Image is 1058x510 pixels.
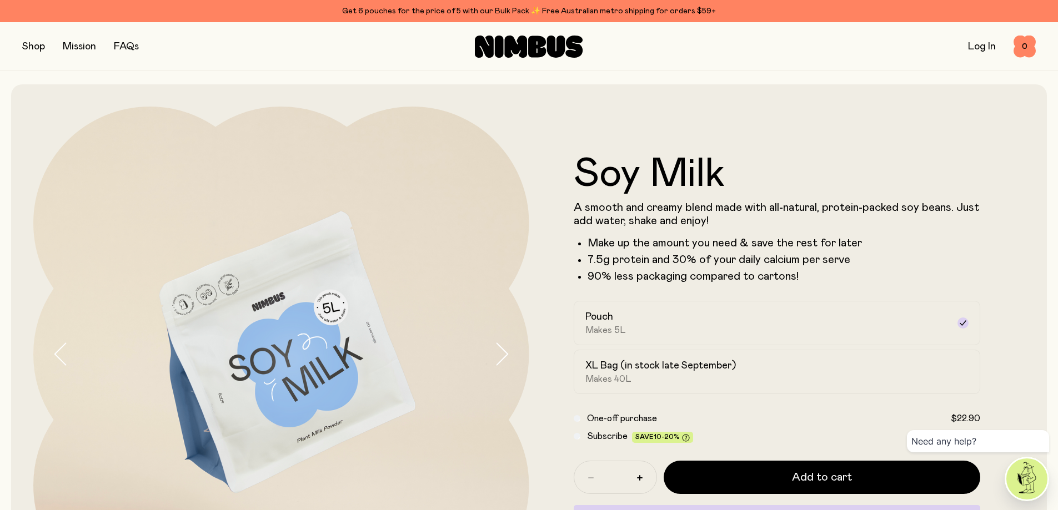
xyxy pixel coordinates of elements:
[907,430,1049,452] div: Need any help?
[588,253,981,266] li: 7.5g protein and 30% of your daily calcium per serve
[587,432,628,441] span: Subscribe
[1014,36,1036,58] button: 0
[585,325,626,336] span: Makes 5L
[587,414,657,423] span: One-off purchase
[22,4,1036,18] div: Get 6 pouches for the price of 5 with our Bulk Pack ✨ Free Australian metro shipping for orders $59+
[654,433,680,440] span: 10-20%
[114,42,139,52] a: FAQs
[588,236,981,250] li: Make up the amount you need & save the rest for later
[574,154,981,194] h1: Soy Milk
[792,469,852,485] span: Add to cart
[574,201,981,228] p: A smooth and creamy blend made with all-natural, protein-packed soy beans. Just add water, shake ...
[968,42,996,52] a: Log In
[585,359,736,372] h2: XL Bag (in stock late September)
[1006,458,1047,499] img: agent
[585,373,631,385] span: Makes 40L
[635,433,690,442] span: Save
[63,42,96,52] a: Mission
[951,414,980,423] span: $22.90
[585,310,613,324] h2: Pouch
[588,270,981,283] p: 90% less packaging compared to cartons!
[664,461,981,494] button: Add to cart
